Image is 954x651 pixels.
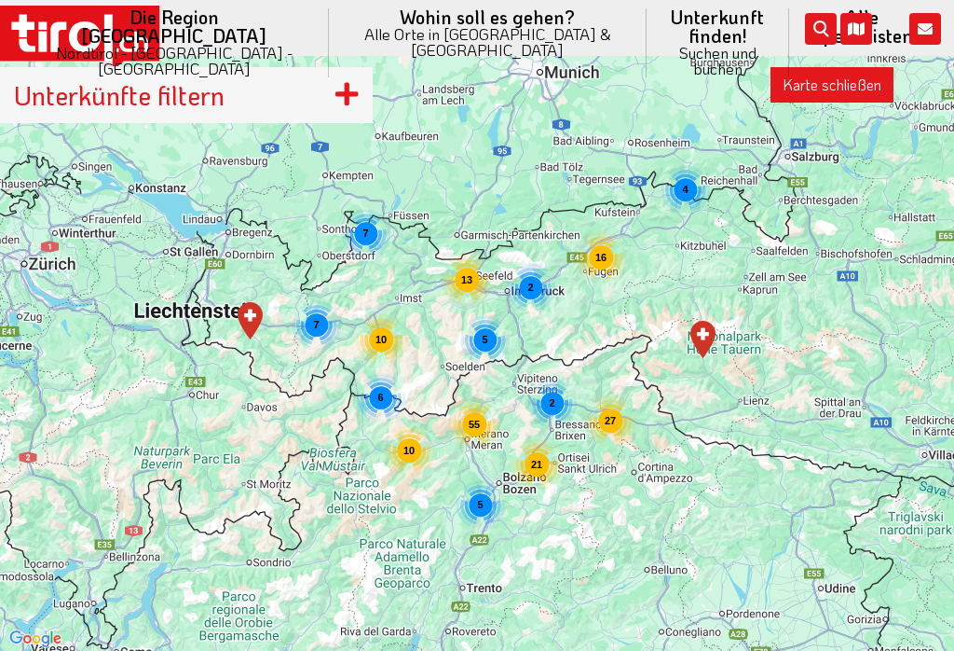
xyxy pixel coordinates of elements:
[375,334,387,345] span: 10
[351,26,624,58] small: Alle Orte in [GEOGRAPHIC_DATA] & [GEOGRAPHIC_DATA]
[682,184,688,195] span: 4
[482,334,487,345] span: 5
[605,415,616,426] span: 27
[5,627,66,651] img: Google
[362,228,368,239] span: 7
[909,13,941,45] i: Kontakt
[5,627,66,651] a: Open this area in Google Maps (opens a new window)
[549,397,554,409] span: 2
[595,252,606,263] span: 16
[669,45,767,76] small: Suchen und buchen
[313,319,319,330] span: 7
[477,499,483,510] span: 5
[840,13,872,45] i: Karte öffnen
[230,295,270,347] div: Falkensteiner Hotel Montafon
[683,313,723,366] div: Hotel Goldried
[377,392,383,403] span: 6
[461,274,472,285] span: 13
[531,459,542,470] span: 21
[41,45,307,76] small: Nordtirol - [GEOGRAPHIC_DATA] - [GEOGRAPHIC_DATA]
[403,445,415,456] span: 10
[527,282,533,293] span: 2
[469,419,480,430] span: 55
